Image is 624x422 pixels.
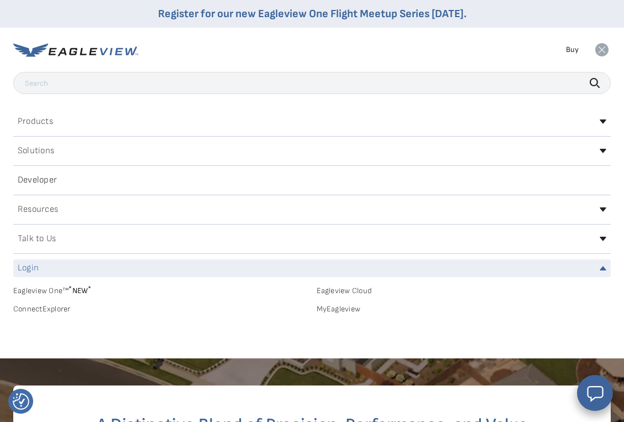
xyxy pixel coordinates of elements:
[13,304,308,314] a: ConnectExplorer
[13,393,29,410] img: Revisit consent button
[13,72,611,94] input: Search
[18,264,39,273] h2: Login
[13,393,29,410] button: Consent Preferences
[18,176,57,185] h2: Developer
[577,375,613,411] button: Open chat window
[69,286,91,295] span: NEW
[158,7,466,20] a: Register for our new Eagleview One Flight Meetup Series [DATE].
[13,171,611,189] a: Developer
[18,147,54,155] h2: Solutions
[18,205,58,214] h2: Resources
[13,283,308,295] a: Eagleview One™*NEW*
[18,235,56,243] h2: Talk to Us
[18,117,53,126] h2: Products
[317,286,611,296] a: Eagleview Cloud
[317,304,611,314] a: MyEagleview
[566,45,579,55] a: Buy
